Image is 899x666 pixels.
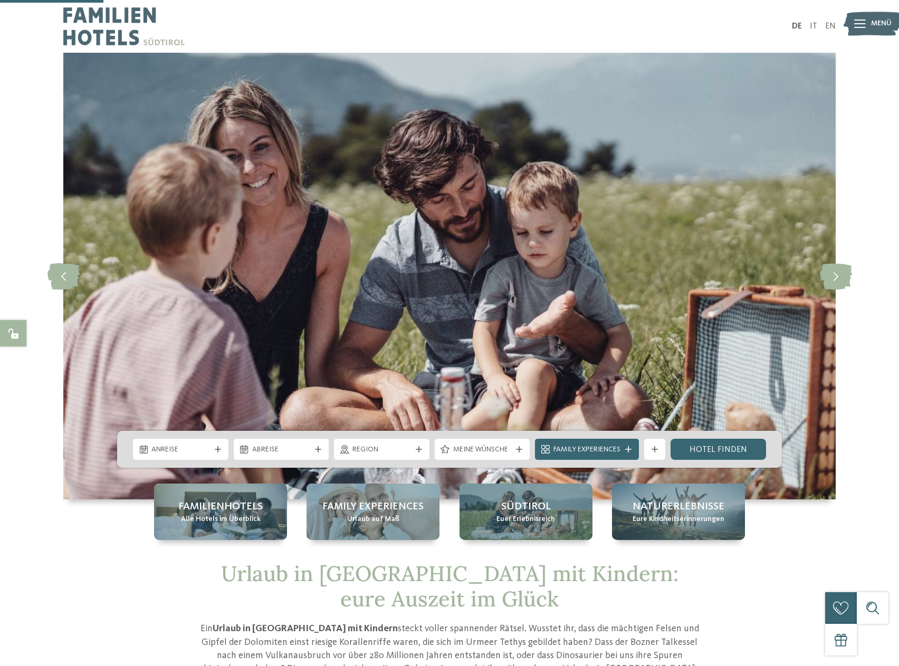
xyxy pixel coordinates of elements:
span: Urlaub auf Maß [347,514,399,525]
a: DE [792,22,802,31]
a: EN [825,22,836,31]
span: Region [352,445,411,455]
a: Urlaub in Südtirol mit Kindern – ein unvergessliches Erlebnis Südtirol Euer Erlebnisreich [460,484,592,540]
a: Hotel finden [671,439,766,460]
span: Family Experiences [322,499,424,514]
a: Urlaub in Südtirol mit Kindern – ein unvergessliches Erlebnis Familienhotels Alle Hotels im Überb... [154,484,287,540]
span: Naturerlebnisse [633,499,724,514]
span: Alle Hotels im Überblick [181,514,261,525]
span: Euer Erlebnisreich [496,514,555,525]
span: Eure Kindheitserinnerungen [633,514,724,525]
span: Menü [871,18,892,29]
span: Meine Wünsche [453,445,512,455]
a: Urlaub in Südtirol mit Kindern – ein unvergessliches Erlebnis Naturerlebnisse Eure Kindheitserinn... [612,484,745,540]
a: IT [810,22,817,31]
img: Urlaub in Südtirol mit Kindern – ein unvergessliches Erlebnis [63,53,836,499]
span: Familienhotels [178,499,263,514]
span: Abreise [252,445,311,455]
span: Südtirol [501,499,551,514]
span: Urlaub in [GEOGRAPHIC_DATA] mit Kindern: eure Auszeit im Glück [221,560,678,612]
span: Anreise [151,445,210,455]
strong: Urlaub in [GEOGRAPHIC_DATA] mit Kindern [213,624,398,633]
a: Urlaub in Südtirol mit Kindern – ein unvergessliches Erlebnis Family Experiences Urlaub auf Maß [307,484,439,540]
span: Family Experiences [553,445,620,455]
